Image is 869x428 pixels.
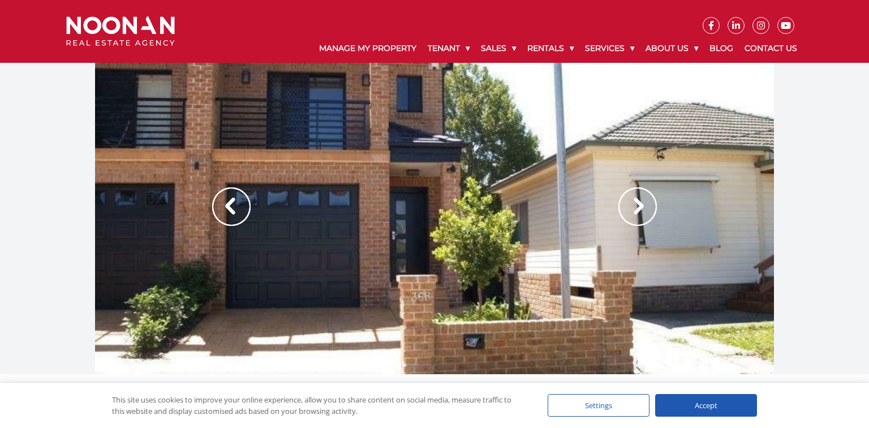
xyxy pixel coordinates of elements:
[704,34,739,63] a: Blog
[618,187,657,226] img: Arrow slider
[66,16,175,46] img: Noonan Real Estate Agency
[548,394,649,417] div: Settings
[112,394,525,417] div: This site uses cookies to improve your online experience, allow you to share content on social me...
[475,34,522,63] a: Sales
[739,34,803,63] a: Contact Us
[522,34,579,63] a: Rentals
[640,34,704,63] a: About Us
[655,394,757,417] div: Accept
[212,187,251,226] img: Arrow slider
[579,34,640,63] a: Services
[313,34,422,63] a: Manage My Property
[422,34,475,63] a: Tenant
